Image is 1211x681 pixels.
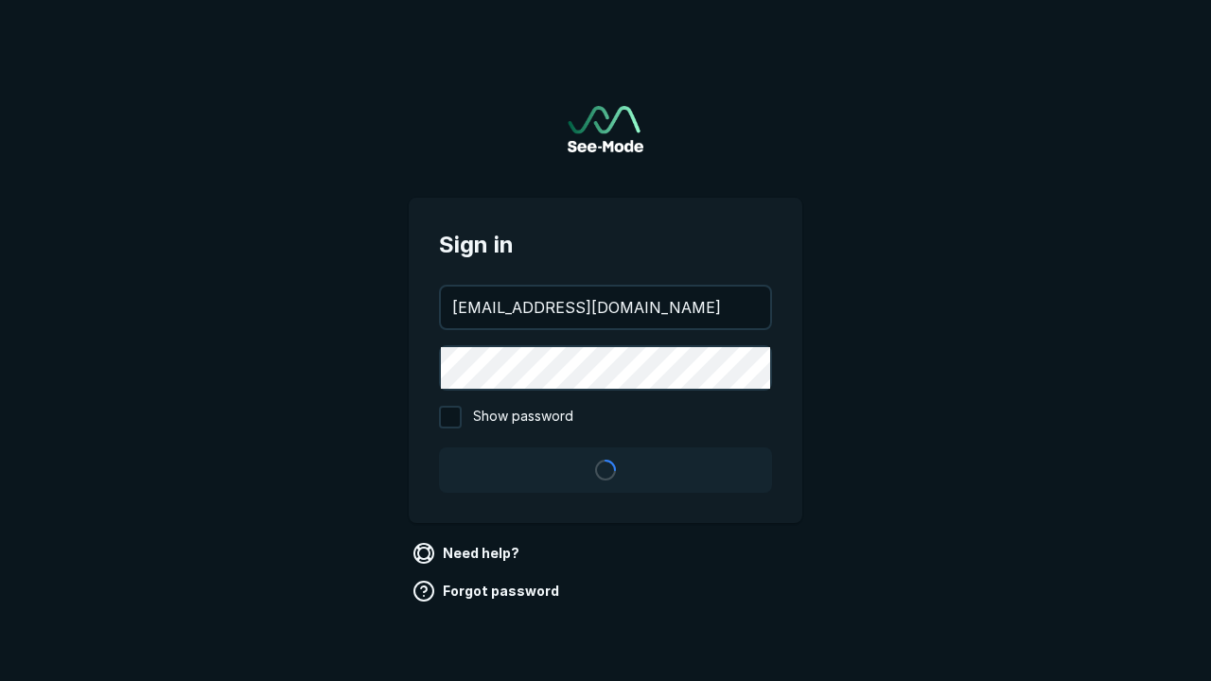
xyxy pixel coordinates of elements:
a: Forgot password [409,576,567,606]
img: See-Mode Logo [568,106,643,152]
a: Need help? [409,538,527,568]
a: Go to sign in [568,106,643,152]
span: Sign in [439,228,772,262]
input: your@email.com [441,287,770,328]
span: Show password [473,406,573,428]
